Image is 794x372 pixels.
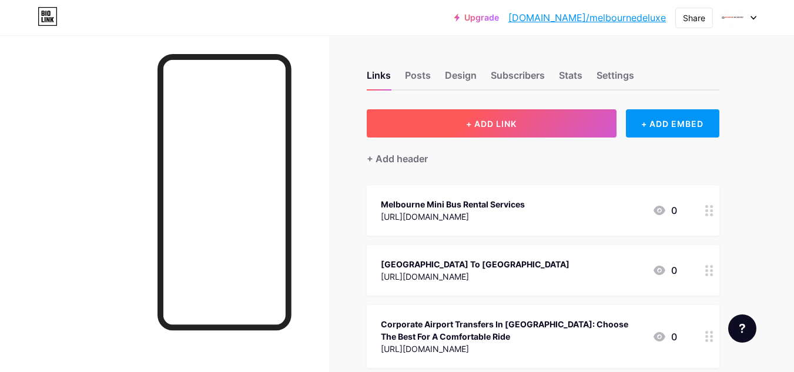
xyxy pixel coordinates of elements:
[381,210,525,223] div: [URL][DOMAIN_NAME]
[367,152,428,166] div: + Add header
[381,258,569,270] div: [GEOGRAPHIC_DATA] To [GEOGRAPHIC_DATA]
[466,119,517,129] span: + ADD LINK
[381,270,569,283] div: [URL][DOMAIN_NAME]
[722,6,744,29] img: melbournedeluxe
[652,263,677,277] div: 0
[652,203,677,217] div: 0
[683,12,705,24] div: Share
[445,68,477,89] div: Design
[381,343,643,355] div: [URL][DOMAIN_NAME]
[491,68,545,89] div: Subscribers
[367,68,391,89] div: Links
[381,198,525,210] div: Melbourne Mini Bus Rental Services
[367,109,617,138] button: + ADD LINK
[652,330,677,344] div: 0
[405,68,431,89] div: Posts
[508,11,666,25] a: [DOMAIN_NAME]/melbournedeluxe
[626,109,719,138] div: + ADD EMBED
[597,68,634,89] div: Settings
[559,68,582,89] div: Stats
[381,318,643,343] div: Corporate Airport Transfers In [GEOGRAPHIC_DATA]: Choose The Best For A Comfortable Ride
[454,13,499,22] a: Upgrade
